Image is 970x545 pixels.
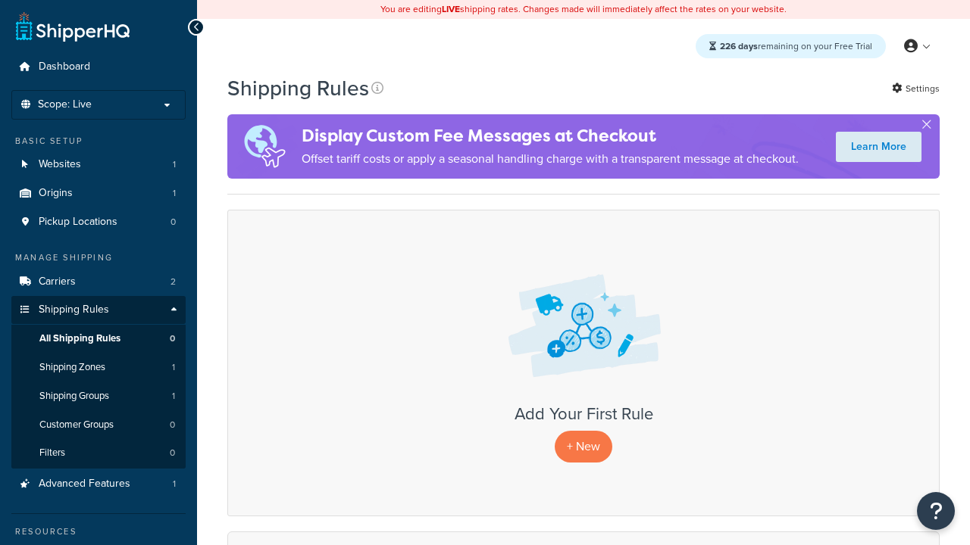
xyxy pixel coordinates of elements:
a: Dashboard [11,53,186,81]
li: Websites [11,151,186,179]
span: 0 [170,332,175,345]
span: Advanced Features [39,478,130,490]
a: Shipping Groups 1 [11,382,186,410]
span: Websites [39,158,81,171]
h3: Add Your First Rule [243,405,924,423]
li: Advanced Features [11,470,186,498]
span: Shipping Rules [39,304,109,316]
p: + New [555,431,612,462]
span: Pickup Locations [39,216,117,229]
li: Pickup Locations [11,208,186,236]
li: All Shipping Rules [11,325,186,353]
li: Customer Groups [11,411,186,439]
span: 1 [172,390,175,403]
a: All Shipping Rules 0 [11,325,186,353]
span: Carriers [39,276,76,288]
span: 1 [173,478,176,490]
span: Dashboard [39,61,90,73]
span: Filters [39,447,65,459]
span: 0 [171,216,176,229]
a: Carriers 2 [11,268,186,296]
span: Shipping Zones [39,361,105,374]
span: 1 [172,361,175,374]
h4: Display Custom Fee Messages at Checkout [302,123,799,148]
span: Scope: Live [38,98,92,111]
li: Shipping Rules [11,296,186,469]
div: Manage Shipping [11,251,186,264]
button: Open Resource Center [917,492,955,530]
a: Settings [892,78,940,99]
div: remaining on your Free Trial [696,34,886,58]
li: Shipping Groups [11,382,186,410]
a: Learn More [836,132,921,162]
span: Customer Groups [39,419,114,431]
li: Shipping Zones [11,353,186,381]
li: Origins [11,179,186,207]
div: Basic Setup [11,135,186,148]
li: Carriers [11,268,186,296]
span: Origins [39,187,73,200]
span: 0 [170,419,175,431]
a: Origins 1 [11,179,186,207]
li: Filters [11,439,186,467]
span: 1 [173,158,176,171]
span: Shipping Groups [39,390,109,403]
a: Advanced Features 1 [11,470,186,498]
a: Shipping Rules [11,296,186,324]
h1: Shipping Rules [227,73,369,103]
span: 1 [173,187,176,200]
a: Websites 1 [11,151,186,179]
a: ShipperHQ Home [16,11,130,42]
span: 0 [170,447,175,459]
a: Pickup Locations 0 [11,208,186,236]
a: Filters 0 [11,439,186,467]
b: LIVE [442,2,460,16]
strong: 226 days [720,39,758,53]
a: Shipping Zones 1 [11,353,186,381]
span: 2 [171,276,176,288]
span: All Shipping Rules [39,332,120,345]
div: Resources [11,525,186,538]
a: Customer Groups 0 [11,411,186,439]
p: Offset tariff costs or apply a seasonal handling charge with a transparent message at checkout. [302,148,799,170]
img: duties-banner-06bc72dcb5fe05cb3f9472aba00be2ae8eb53ab6f0d8bb03d382ba314ac3c341.png [227,114,302,179]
